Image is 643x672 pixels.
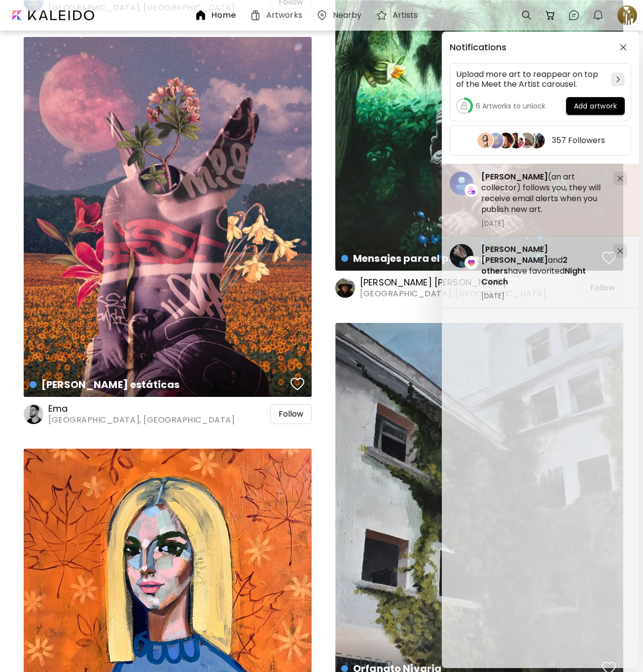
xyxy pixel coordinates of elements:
[616,76,620,82] img: chevron
[481,172,606,215] h5: (an art collector) follows you, they will receive email alerts when you publish new art.
[481,244,606,287] h5: and have favorited
[456,70,607,89] h5: Upload more art to reappear on top of the Meet the Artist carousel.
[481,265,508,277] span: others
[563,254,568,266] span: 2
[574,101,617,111] span: Add artwork
[476,101,545,111] h5: 6 Artworks to unlock
[620,44,627,51] img: closeButton
[566,97,625,115] button: Add artwork
[481,219,606,228] span: [DATE]
[481,291,606,300] span: [DATE]
[615,39,631,55] button: closeButton
[481,265,586,287] span: Night Conch
[552,136,605,145] h5: 357 Followers
[450,42,506,52] h5: Notifications
[481,244,548,266] span: [PERSON_NAME] [PERSON_NAME]
[481,171,548,182] span: [PERSON_NAME]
